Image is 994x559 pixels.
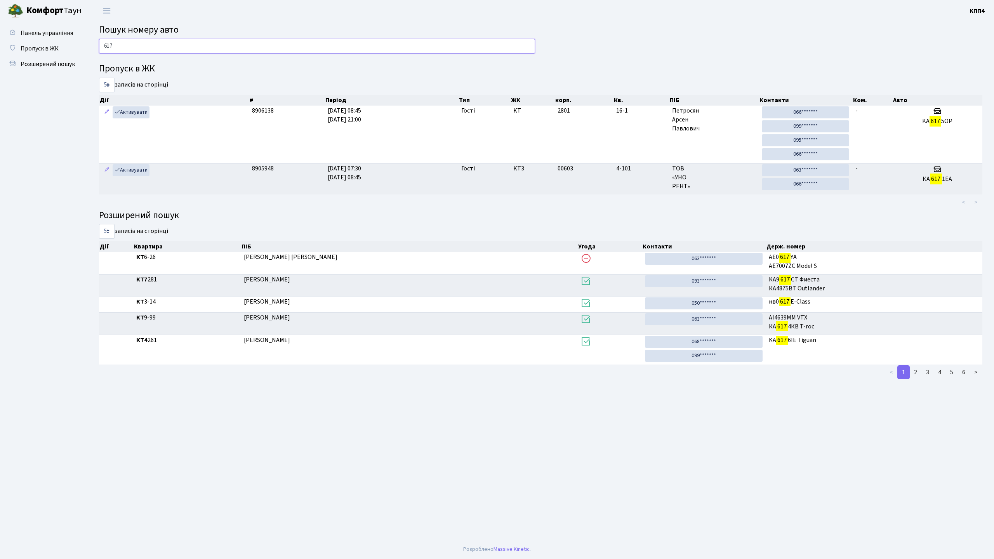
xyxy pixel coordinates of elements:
th: Держ. номер [766,241,982,252]
a: Редагувати [102,106,111,118]
select: записів на сторінці [99,78,115,92]
span: Пропуск в ЖК [21,44,59,53]
span: [PERSON_NAME] [244,313,290,322]
th: Дії [99,241,133,252]
button: Переключити навігацію [97,4,116,17]
span: 8906138 [252,106,274,115]
b: Комфорт [26,4,64,17]
a: КПП4 [970,6,985,16]
span: AE0 YA AE7007ZC Model S [769,253,979,271]
span: [PERSON_NAME] [244,275,290,284]
b: КТ7 [136,275,148,284]
a: 6 [958,365,970,379]
th: Контакти [759,95,852,106]
a: > [970,365,982,379]
th: ПІБ [241,241,577,252]
h5: KA 5ОР [895,118,979,125]
img: logo.png [8,3,23,19]
label: записів на сторінці [99,224,168,239]
a: 5 [945,365,958,379]
h5: КА 1ЕА [895,175,979,183]
mark: 617 [779,252,791,262]
span: KA 6IE Tiguan [769,336,979,345]
b: КПП4 [970,7,985,15]
input: Пошук [99,39,535,54]
th: ПІБ [669,95,759,106]
span: 281 [136,275,238,284]
span: [DATE] 08:45 [DATE] 21:00 [328,106,361,124]
span: KA9 CT Фиеста КА4875ВТ Outlander [769,275,979,293]
a: 4 [933,365,946,379]
th: Період [325,95,458,106]
th: Угода [577,241,642,252]
select: записів на сторінці [99,224,115,239]
a: Редагувати [102,164,111,176]
span: [PERSON_NAME] [PERSON_NAME] [244,253,337,261]
span: 4-101 [616,164,666,173]
div: Розроблено . [463,545,531,554]
span: Пошук номеру авто [99,23,179,36]
b: КТ [136,297,144,306]
th: Кв. [613,95,669,106]
span: 16-1 [616,106,666,115]
th: Тип [458,95,510,106]
a: Панель управління [4,25,82,41]
h4: Розширений пошук [99,210,982,221]
mark: 617 [930,116,941,127]
span: Таун [26,4,82,17]
span: Гості [461,106,475,115]
span: АІ4639ММ VTX КА 4КВ T-roc [769,313,979,331]
span: [PERSON_NAME] [244,297,290,306]
span: - [855,164,858,173]
label: записів на сторінці [99,78,168,92]
mark: 617 [779,274,791,285]
span: Гості [461,164,475,173]
b: КТ [136,313,144,322]
span: 261 [136,336,238,345]
h4: Пропуск в ЖК [99,63,982,75]
a: Пропуск в ЖК [4,41,82,56]
mark: 617 [779,296,791,307]
span: 2801 [558,106,570,115]
a: Активувати [113,106,149,118]
a: Розширений пошук [4,56,82,72]
span: нв0 E-Class [769,297,979,306]
span: 00603 [558,164,573,173]
th: Ком. [852,95,892,106]
span: КТ3 [513,164,551,173]
a: 2 [909,365,922,379]
th: корп. [554,95,613,106]
span: 8905948 [252,164,274,173]
th: Авто [892,95,982,106]
mark: 617 [930,174,942,184]
span: Панель управління [21,29,73,37]
span: ТОВ «УНО РЕНТ» [672,164,756,191]
b: КТ4 [136,336,148,344]
span: Петросян Арсен Павлович [672,106,756,133]
th: Контакти [642,241,766,252]
span: Розширений пошук [21,60,75,68]
a: Активувати [113,164,149,176]
span: КТ [513,106,551,115]
span: [PERSON_NAME] [244,336,290,344]
a: 3 [921,365,934,379]
span: [DATE] 07:30 [DATE] 08:45 [328,164,361,182]
span: 6-26 [136,253,238,262]
mark: 617 [776,335,788,345]
a: Massive Kinetic [494,545,530,553]
mark: 617 [776,321,788,332]
a: 1 [897,365,910,379]
span: 3-14 [136,297,238,306]
th: ЖК [510,95,554,106]
th: Дії [99,95,249,106]
th: # [249,95,325,106]
span: 9-99 [136,313,238,322]
th: Квартира [133,241,241,252]
span: - [855,106,858,115]
b: КТ [136,253,144,261]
